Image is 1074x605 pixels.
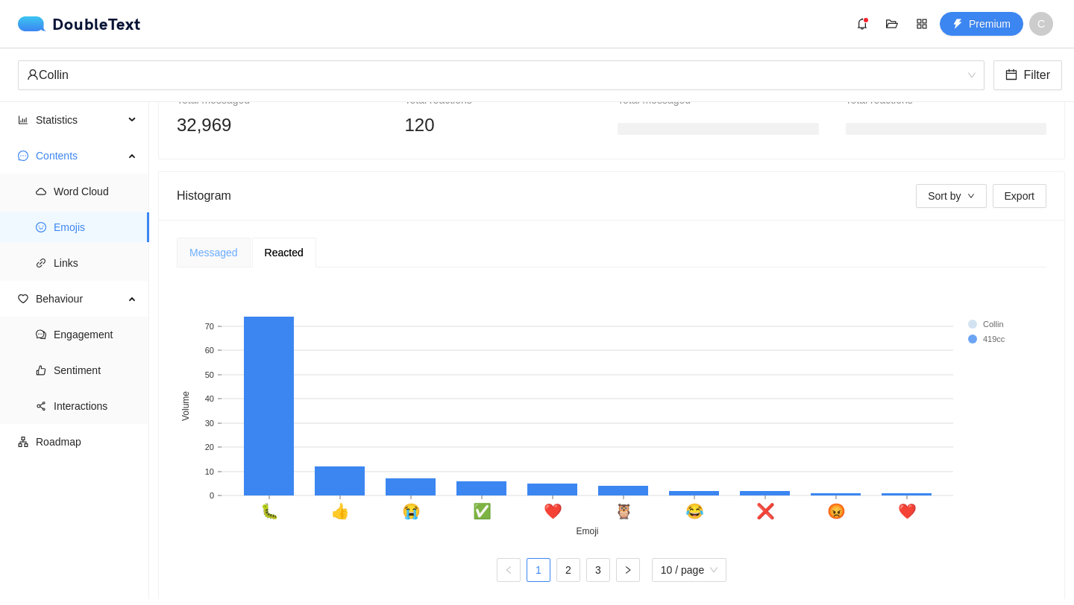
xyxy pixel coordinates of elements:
[504,566,513,574] span: left
[54,177,137,206] span: Word Cloud
[615,502,633,520] text: 🦉
[36,365,46,376] span: like
[1037,12,1045,36] span: C
[556,558,580,582] li: 2
[910,12,934,36] button: appstore
[189,244,238,261] div: Messaged
[916,184,986,208] button: Sort bydown
[652,558,726,582] div: Page Size
[616,558,640,582] button: right
[36,401,46,411] span: share-alt
[18,115,28,125] span: bar-chart
[756,502,775,520] text: ❌
[661,559,717,581] span: 10 / page
[177,174,916,217] div: Histogram
[36,427,137,457] span: Roadmap
[36,105,124,135] span: Statistics
[265,247,304,258] span: Reacted
[898,502,917,520] text: ❤
[27,61,976,89] span: Collin
[36,222,46,232] span: smile
[624,566,632,574] span: right
[527,558,550,582] li: 1
[205,419,214,428] text: 30
[881,18,903,30] span: folder-open
[497,558,521,582] li: Previous Page
[851,18,873,30] span: bell
[27,69,39,80] span: user
[616,558,640,582] li: Next Page
[967,192,975,201] span: down
[27,61,962,89] div: Collin
[205,346,214,355] text: 60
[497,558,521,582] button: left
[54,320,137,349] span: Engagement
[205,394,214,403] text: 40
[210,491,214,500] text: 0
[205,370,214,379] text: 50
[36,258,46,268] span: link
[205,322,214,331] text: 70
[880,12,904,36] button: folder-open
[969,16,1011,32] span: Premium
[576,526,598,536] text: Emoji
[18,16,141,31] div: DoubleText
[928,188,961,204] span: Sort by
[54,355,137,385] span: Sentiment
[205,443,214,452] text: 20
[18,16,141,31] a: logoDoubleText
[54,212,137,242] span: Emojis
[36,186,46,197] span: cloud
[587,559,609,581] a: 3
[544,502,562,520] text: ❤️
[1005,188,1034,204] span: Export
[586,558,610,582] li: 3
[850,12,874,36] button: bell
[180,391,191,421] text: Volume
[18,151,28,161] span: message
[18,437,28,447] span: apartment
[1005,69,1017,83] span: calendar
[527,559,550,581] a: 1
[993,60,1062,90] button: calendarFilter
[940,12,1023,36] button: thunderboltPremium
[557,559,580,581] a: 2
[36,329,46,340] span: comment
[177,115,231,135] span: 32,969
[36,141,124,171] span: Contents
[827,502,846,520] text: 😡
[685,502,704,520] text: 😂
[18,294,28,304] span: heart
[260,502,279,520] text: 🐛
[911,18,933,30] span: appstore
[952,19,963,31] span: thunderbolt
[54,248,137,278] span: Links
[54,391,137,421] span: Interactions
[993,184,1046,208] button: Export
[405,115,435,135] span: 120
[36,284,124,314] span: Behaviour
[402,502,421,520] text: 😭
[1023,66,1050,84] span: Filter
[18,16,52,31] img: logo
[473,502,492,520] text: ✅
[331,502,350,520] text: 👍
[205,467,214,476] text: 10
